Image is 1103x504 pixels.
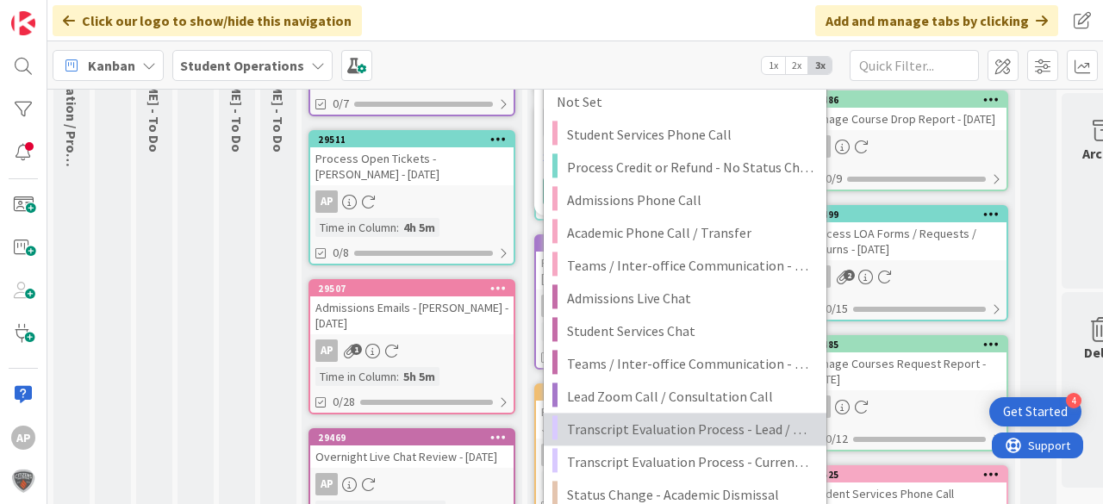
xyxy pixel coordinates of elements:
[310,430,514,445] div: 29469
[1066,393,1081,408] div: 4
[318,134,514,146] div: 29511
[310,132,514,185] div: 29511Process Open Tickets - [PERSON_NAME] - [DATE]
[567,254,813,277] span: Teams / Inter-office Communication - Call
[826,300,848,318] span: 0/15
[811,469,1006,481] div: 29525
[544,85,826,118] a: Not Set
[536,385,739,439] div: 29506Review and Process ALL Requests in JobCorpSS Email - [DATE]
[803,352,1006,390] div: Manage Courses Request Report - [DATE]
[53,5,362,36] div: Click our logo to show/hide this navigation
[315,473,338,495] div: AP
[989,397,1081,426] div: Open Get Started checklist, remaining modules: 4
[567,156,813,178] span: Process Credit or Refund - No Status Change
[544,118,826,151] a: Student Services Phone Call
[541,322,622,341] div: Time in Column
[803,337,1006,390] div: 29485Manage Courses Request Report - [DATE]
[11,11,35,35] img: Visit kanbanzone.com
[567,189,813,211] span: Admissions Phone Call
[785,57,808,74] span: 2x
[567,418,813,440] span: Transcript Evaluation Process - Lead / New Student
[536,236,739,252] div: 29471
[803,92,1006,130] div: 29486Manage Course Drop Report - [DATE]
[544,282,826,314] a: Admissions Live Chat
[762,57,785,74] span: 1x
[11,426,35,450] div: AP
[567,385,813,408] span: Lead Zoom Call / Consultation Call
[544,216,826,249] a: Academic Phone Call / Transfer
[803,337,1006,352] div: 29485
[826,170,842,188] span: 0/9
[315,367,396,386] div: Time in Column
[310,147,514,185] div: Process Open Tickets - [PERSON_NAME] - [DATE]
[803,207,1006,222] div: 29499
[11,469,35,493] img: avatar
[811,208,1006,221] div: 29499
[803,92,1006,108] div: 29486
[310,281,514,334] div: 29507Admissions Emails - [PERSON_NAME] - [DATE]
[333,244,349,262] span: 0/8
[536,236,739,289] div: 29471Follow Up Tasks in HubSpot - [PERSON_NAME] - [DATE]
[803,135,1006,158] div: ZM
[310,132,514,147] div: 29511
[36,3,78,23] span: Support
[803,265,1006,288] div: ZM
[544,413,826,445] a: Transcript Evaluation Process - Lead / New Student
[544,314,826,347] a: Student Services Chat
[557,90,805,113] span: Not Set
[180,57,304,74] b: Student Operations
[536,295,739,317] div: AP
[844,270,855,281] span: 2
[850,50,979,81] input: Quick Filter...
[544,151,826,184] a: Process Credit or Refund - No Status Change
[88,55,135,76] span: Kanban
[567,352,813,375] span: Teams / Inter-office Communication - Chat
[803,467,1006,482] div: 29525
[310,430,514,468] div: 29469Overnight Live Chat Review - [DATE]
[315,339,338,362] div: AP
[803,395,1006,418] div: ZM
[63,2,80,236] span: Future Automation / Process Building
[811,94,1006,106] div: 29486
[396,218,399,237] span: :
[536,401,739,439] div: Review and Process ALL Requests in JobCorpSS Email - [DATE]
[310,473,514,495] div: AP
[310,190,514,213] div: AP
[811,339,1006,351] div: 29485
[544,445,826,478] a: Transcript Evaluation Process - Current Student
[399,367,439,386] div: 5h 5m
[541,444,564,466] div: JR
[315,190,338,213] div: AP
[399,218,439,237] div: 4h 5m
[815,5,1058,36] div: Add and manage tabs by clicking
[536,385,739,401] div: 29506
[541,471,622,490] div: Time in Column
[333,95,349,113] span: 0/7
[315,218,396,237] div: Time in Column
[803,222,1006,260] div: Process LOA Forms / Requests / Returns - [DATE]
[536,444,739,466] div: JR
[544,347,826,380] a: Teams / Inter-office Communication - Chat
[310,296,514,334] div: Admissions Emails - [PERSON_NAME] - [DATE]
[803,207,1006,260] div: 29499Process LOA Forms / Requests / Returns - [DATE]
[318,283,514,295] div: 29507
[808,57,832,74] span: 3x
[318,432,514,444] div: 29469
[826,430,848,448] span: 0/12
[544,249,826,282] a: Teams / Inter-office Communication - Call
[567,287,813,309] span: Admissions Live Chat
[567,123,813,146] span: Student Services Phone Call
[567,221,813,244] span: Academic Phone Call / Transfer
[567,320,813,342] span: Student Services Chat
[333,393,355,411] span: 0/28
[310,445,514,468] div: Overnight Live Chat Review - [DATE]
[544,380,826,413] a: Lead Zoom Call / Consultation Call
[544,184,826,216] a: Admissions Phone Call
[803,108,1006,130] div: Manage Course Drop Report - [DATE]
[396,367,399,386] span: :
[351,344,362,355] span: 1
[567,451,813,473] span: Transcript Evaluation Process - Current Student
[1003,403,1068,420] div: Get Started
[310,339,514,362] div: AP
[541,295,564,317] div: AP
[536,252,739,289] div: Follow Up Tasks in HubSpot - [PERSON_NAME] - [DATE]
